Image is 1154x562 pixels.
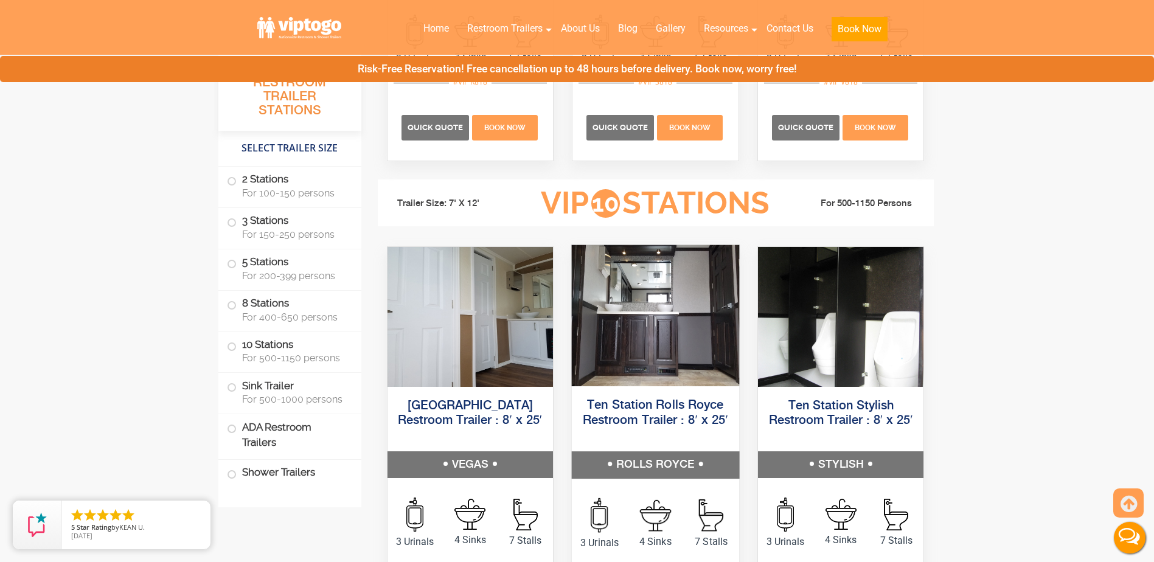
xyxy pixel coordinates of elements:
a: Restroom Trailers [458,15,552,42]
span: 3 Urinals [572,535,628,550]
li:  [96,508,110,522]
span: Book Now [669,123,711,132]
li:  [121,508,136,522]
label: 5 Stations [227,249,353,287]
span: Quick Quote [593,123,648,132]
span: Book Now [855,123,896,132]
label: 8 Stations [227,291,353,328]
img: A front view of trailer booth with ten restrooms, and two doors with male and female sign on them [388,247,554,387]
span: 7 Stalls [498,533,553,548]
label: ADA Restroom Trailers [227,414,353,456]
h5: STYLISH [758,451,924,478]
label: 10 Stations [227,332,353,370]
img: an icon of stall [699,499,723,531]
li: For 500-1150 Persons [789,196,925,211]
span: 3 Urinals [758,535,813,549]
img: A front view of trailer booth with ten restrooms, and two doors with male and female sign on them [572,245,739,386]
a: Gallery [647,15,695,42]
a: Contact Us [757,15,822,42]
img: an icon of sink [640,499,672,531]
a: Home [414,15,458,42]
span: KEAN U. [119,522,145,532]
span: [DATE] [71,531,92,540]
a: Book Now [470,121,539,133]
span: For 200-399 persons [242,270,347,282]
button: Live Chat [1105,513,1154,562]
span: Quick Quote [778,123,833,132]
span: For 100-150 persons [242,187,347,199]
img: an icon of sink [826,499,857,530]
a: Ten Station Stylish Restroom Trailer : 8′ x 25′ [769,400,913,427]
li:  [83,508,97,522]
span: 4 Sinks [442,533,498,547]
h3: All Portable Restroom Trailer Stations [218,58,361,131]
span: For 150-250 persons [242,229,347,240]
a: [GEOGRAPHIC_DATA] Restroom Trailer : 8′ x 25′ [398,400,542,427]
a: Resources [695,15,757,42]
img: an icon of urinal [591,498,608,532]
span: 10 [591,189,620,218]
li:  [70,508,85,522]
a: Book Now [822,15,897,49]
label: 2 Stations [227,167,353,204]
a: Quick Quote [401,121,471,133]
img: A front view of trailer booth with ten restrooms, and two doors with male and female sign on them [758,247,924,387]
span: 4 Sinks [628,534,684,549]
span: For 500-1150 persons [242,352,347,364]
a: Ten Station Rolls Royce Restroom Trailer : 8′ x 25′ [583,399,728,426]
span: 4 Sinks [813,533,869,547]
h4: Select Trailer Size [218,137,361,160]
a: Quick Quote [772,121,841,133]
span: 3 Urinals [388,535,443,549]
span: by [71,524,201,532]
img: an icon of sink [454,499,485,530]
span: For 500-1000 persons [242,394,347,405]
span: Quick Quote [408,123,463,132]
a: Blog [609,15,647,42]
span: Star Rating [77,522,111,532]
h5: ROLLS ROYCE [572,451,739,478]
h3: VIP Stations [522,187,788,220]
li: Trailer Size: 7' X 12' [386,186,523,222]
li:  [108,508,123,522]
span: 7 Stalls [869,533,924,548]
label: Shower Trailers [227,460,353,486]
span: 5 [71,522,75,532]
button: Book Now [832,17,888,41]
h5: VEGAS [388,451,554,478]
a: Book Now [841,121,909,133]
img: an icon of stall [513,499,538,530]
span: Book Now [484,123,526,132]
label: 3 Stations [227,208,353,246]
img: an icon of stall [884,499,908,530]
a: Book Now [656,121,725,133]
img: Review Rating [25,513,49,537]
img: an icon of urinal [406,498,423,532]
a: Quick Quote [586,121,656,133]
a: About Us [552,15,609,42]
img: an icon of urinal [777,498,794,532]
span: For 400-650 persons [242,311,347,323]
span: 7 Stalls [683,534,739,549]
label: Sink Trailer [227,373,353,411]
